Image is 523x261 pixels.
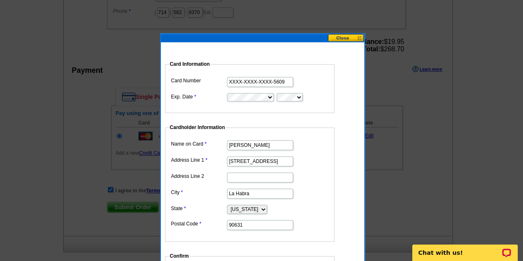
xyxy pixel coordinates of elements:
[171,140,226,148] label: Name on Card
[407,235,523,261] iframe: LiveChat chat widget
[171,189,226,196] label: City
[169,60,211,68] legend: Card Information
[171,220,226,227] label: Postal Code
[171,93,226,101] label: Exp. Date
[171,156,226,164] label: Address Line 1
[171,172,226,180] label: Address Line 2
[169,252,190,260] legend: Confirm
[171,205,226,212] label: State
[171,77,226,84] label: Card Number
[169,124,226,131] legend: Cardholder Information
